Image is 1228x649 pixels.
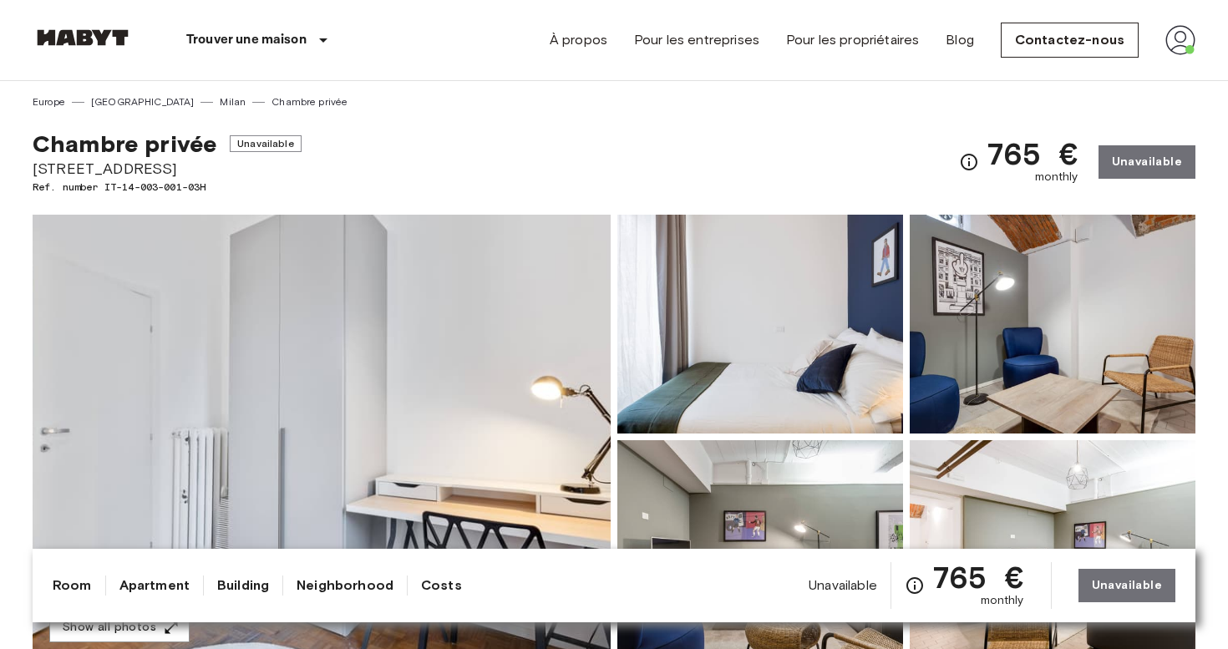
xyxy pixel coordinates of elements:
[809,576,877,595] span: Unavailable
[91,94,195,109] a: [GEOGRAPHIC_DATA]
[186,30,307,50] p: Trouver une maison
[33,94,65,109] a: Europe
[1035,169,1078,185] span: monthly
[617,215,903,434] img: Picture of unit IT-14-003-001-03H
[33,129,216,158] span: Chambre privée
[421,575,462,596] a: Costs
[49,612,190,643] button: Show all photos
[786,30,919,50] a: Pour les propriétaires
[297,575,393,596] a: Neighborhood
[119,575,190,596] a: Apartment
[53,575,92,596] a: Room
[981,592,1024,609] span: monthly
[946,30,974,50] a: Blog
[959,152,979,172] svg: Check cost overview for full price breakdown. Please note that discounts apply to new joiners onl...
[1001,23,1139,58] a: Contactez-nous
[230,135,302,152] span: Unavailable
[217,575,269,596] a: Building
[550,30,607,50] a: À propos
[33,180,302,195] span: Ref. number IT-14-003-001-03H
[634,30,759,50] a: Pour les entreprises
[271,94,348,109] a: Chambre privée
[220,94,246,109] a: Milan
[905,575,925,596] svg: Check cost overview for full price breakdown. Please note that discounts apply to new joiners onl...
[33,29,133,46] img: Habyt
[986,139,1078,169] span: 765 €
[33,158,302,180] span: [STREET_ADDRESS]
[931,562,1024,592] span: 765 €
[1165,25,1195,55] img: avatar
[910,215,1195,434] img: Picture of unit IT-14-003-001-03H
